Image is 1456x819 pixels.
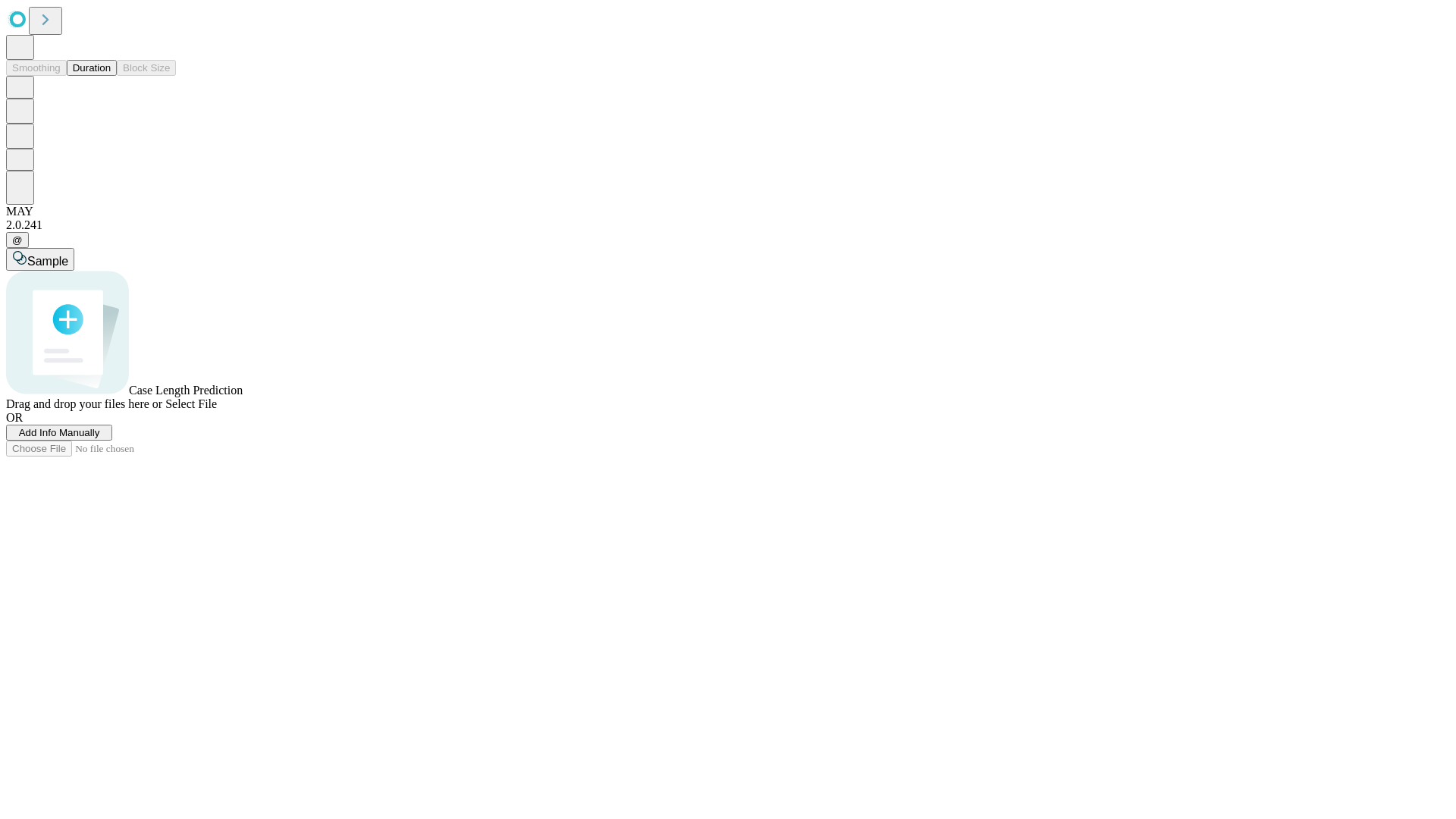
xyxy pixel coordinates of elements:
[27,255,68,268] span: Sample
[165,397,217,410] span: Select File
[6,248,74,271] button: Sample
[6,218,1450,232] div: 2.0.241
[129,384,243,397] span: Case Length Prediction
[12,234,23,246] span: @
[19,427,100,438] span: Add Info Manually
[6,205,1450,218] div: MAY
[67,60,117,76] button: Duration
[6,411,23,424] span: OR
[117,60,176,76] button: Block Size
[6,232,29,248] button: @
[6,397,162,410] span: Drag and drop your files here or
[6,425,112,441] button: Add Info Manually
[6,60,67,76] button: Smoothing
